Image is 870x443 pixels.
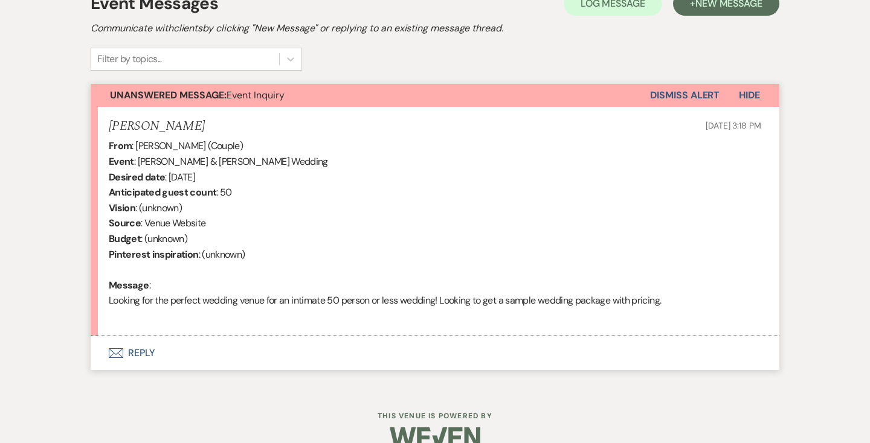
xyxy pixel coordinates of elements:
b: From [109,139,132,152]
strong: Unanswered Message: [110,89,227,101]
b: Desired date [109,171,165,183]
span: [DATE] 3:18 PM [706,120,761,131]
span: Hide [739,89,760,101]
h5: [PERSON_NAME] [109,119,205,134]
button: Dismiss Alert [650,84,720,107]
b: Anticipated guest count [109,186,216,199]
b: Event [109,155,134,168]
b: Vision [109,202,135,214]
div: : [PERSON_NAME] (Couple) : [PERSON_NAME] & [PERSON_NAME] Wedding : [DATE] : 50 : (unknown) : Venu... [109,138,761,323]
button: Reply [91,336,779,370]
b: Pinterest inspiration [109,248,199,261]
b: Budget [109,232,141,245]
h2: Communicate with clients by clicking "New Message" or replying to an existing message thread. [91,21,779,36]
button: Hide [720,84,779,107]
span: Event Inquiry [110,89,285,101]
div: Filter by topics... [97,52,162,66]
button: Unanswered Message:Event Inquiry [91,84,650,107]
b: Message [109,279,149,292]
b: Source [109,217,141,229]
